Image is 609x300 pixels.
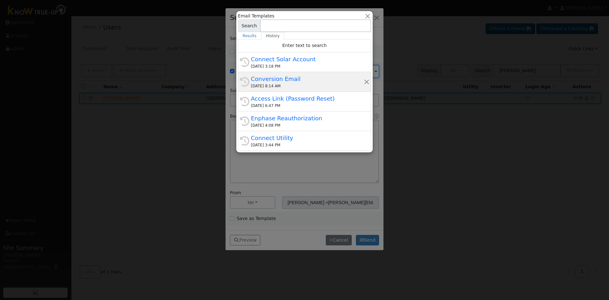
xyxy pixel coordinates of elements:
span: Search [238,19,260,32]
a: History [261,32,285,40]
div: Access Link (Password Reset) [251,94,364,103]
button: Remove this history [364,78,370,85]
div: Connect Solar Account [251,55,364,63]
div: [DATE] 3:44 PM [251,142,364,148]
span: Email Templates [238,13,274,19]
a: Results [238,32,261,40]
i: History [240,77,249,87]
div: [DATE] 6:47 PM [251,103,364,109]
div: Connect Utility [251,134,364,142]
div: Conversion Email [251,75,364,83]
i: History [240,97,249,106]
div: Enphase Reauthorization [251,114,364,123]
i: History [240,117,249,126]
div: [DATE] 4:08 PM [251,123,364,128]
div: [DATE] 3:18 PM [251,63,364,69]
span: Enter text to search [282,43,327,48]
i: History [240,136,249,146]
i: History [240,57,249,67]
div: [DATE] 8:14 AM [251,83,364,89]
